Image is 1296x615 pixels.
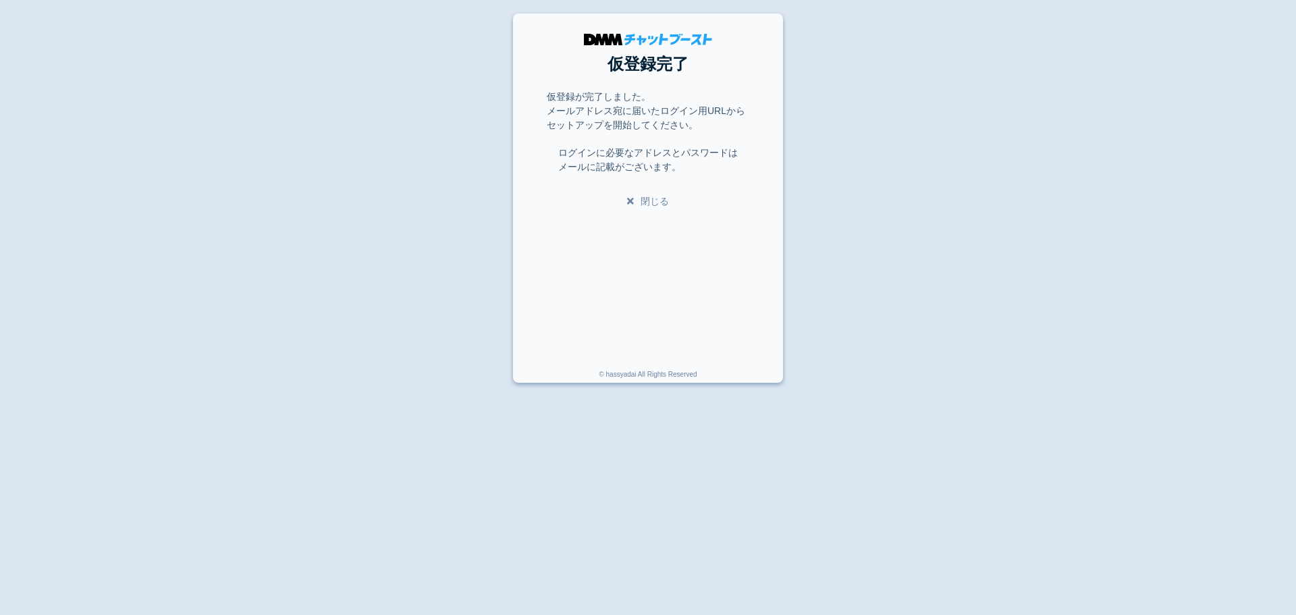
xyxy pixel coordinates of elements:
[599,369,697,383] div: © hassyadai All Rights Reserved
[547,52,749,76] h1: 仮登録完了
[584,34,712,45] img: DMMチャットブースト
[627,196,669,207] a: 閉じる
[558,146,738,174] p: ログインに必要なアドレスとパスワードは メールに記載がございます。
[547,90,749,132] p: 仮登録が完了しました。 メールアドレス宛に届いたログイン用URLからセットアップを開始してください。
